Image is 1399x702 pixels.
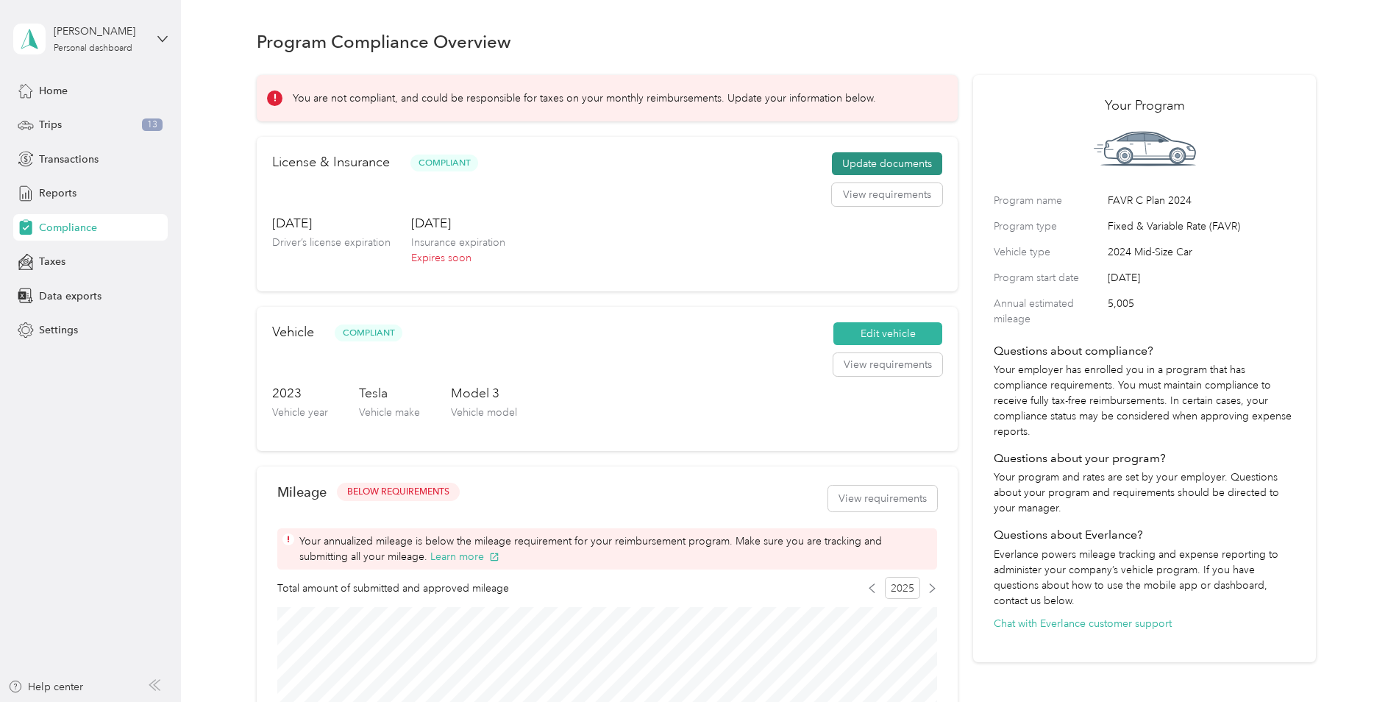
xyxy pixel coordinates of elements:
span: Compliant [410,155,478,171]
h1: Program Compliance Overview [257,34,511,49]
h2: Vehicle [272,322,314,342]
h3: [DATE] [411,214,505,233]
p: Vehicle year [272,405,328,420]
iframe: Everlance-gr Chat Button Frame [1317,620,1399,702]
span: Transactions [39,152,99,167]
span: [DATE] [1108,270,1295,286]
button: Chat with Everlance customer support [994,616,1172,631]
h3: Tesla [359,384,420,403]
span: Settings [39,322,78,338]
span: Compliant [335,325,402,341]
span: 2024 Mid-Size Car [1108,244,1295,260]
label: Vehicle type [994,244,1103,260]
button: Edit vehicle [833,322,942,346]
span: FAVR C Plan 2024 [1108,193,1295,208]
button: View requirements [828,486,937,511]
span: Taxes [39,254,65,269]
button: BELOW REQUIREMENTS [337,483,460,501]
span: Your annualized mileage is below the mileage requirement for your reimbursement program. Make sur... [299,533,932,564]
h4: Questions about Everlance? [994,526,1295,544]
label: Program name [994,193,1103,208]
p: Vehicle model [451,405,517,420]
span: Reports [39,185,76,201]
div: [PERSON_NAME] [54,24,146,39]
span: BELOW REQUIREMENTS [347,486,449,499]
label: Program type [994,219,1103,234]
p: Vehicle make [359,405,420,420]
label: Program start date [994,270,1103,286]
span: Trips [39,117,62,132]
h4: Questions about your program? [994,450,1295,467]
button: View requirements [833,353,942,377]
p: Your program and rates are set by your employer. Questions about your program and requirements sh... [994,469,1295,516]
button: View requirements [832,183,942,207]
h2: Mileage [277,484,327,500]
h2: Your Program [994,96,1295,116]
span: 13 [142,118,163,132]
p: Insurance expiration [411,235,505,250]
h2: License & Insurance [272,152,390,172]
button: Help center [8,679,83,695]
span: Fixed & Variable Rate (FAVR) [1108,219,1295,234]
span: Total amount of submitted and approved mileage [277,581,509,596]
span: Home [39,83,68,99]
p: Driver’s license expiration [272,235,391,250]
p: Everlance powers mileage tracking and expense reporting to administer your company’s vehicle prog... [994,547,1295,609]
span: 2025 [885,577,920,599]
span: Compliance [39,220,97,235]
button: Learn more [430,549,499,564]
span: Data exports [39,288,102,304]
p: Expires soon [411,250,505,266]
label: Annual estimated mileage [994,296,1103,327]
h3: [DATE] [272,214,391,233]
div: Personal dashboard [54,44,132,53]
p: Your employer has enrolled you in a program that has compliance requirements. You must maintain c... [994,362,1295,439]
span: 5,005 [1108,296,1295,327]
button: Update documents [832,152,942,176]
p: You are not compliant, and could be responsible for taxes on your monthly reimbursements. Update ... [293,91,876,106]
h3: 2023 [272,384,328,403]
h3: Model 3 [451,384,517,403]
h4: Questions about compliance? [994,342,1295,360]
